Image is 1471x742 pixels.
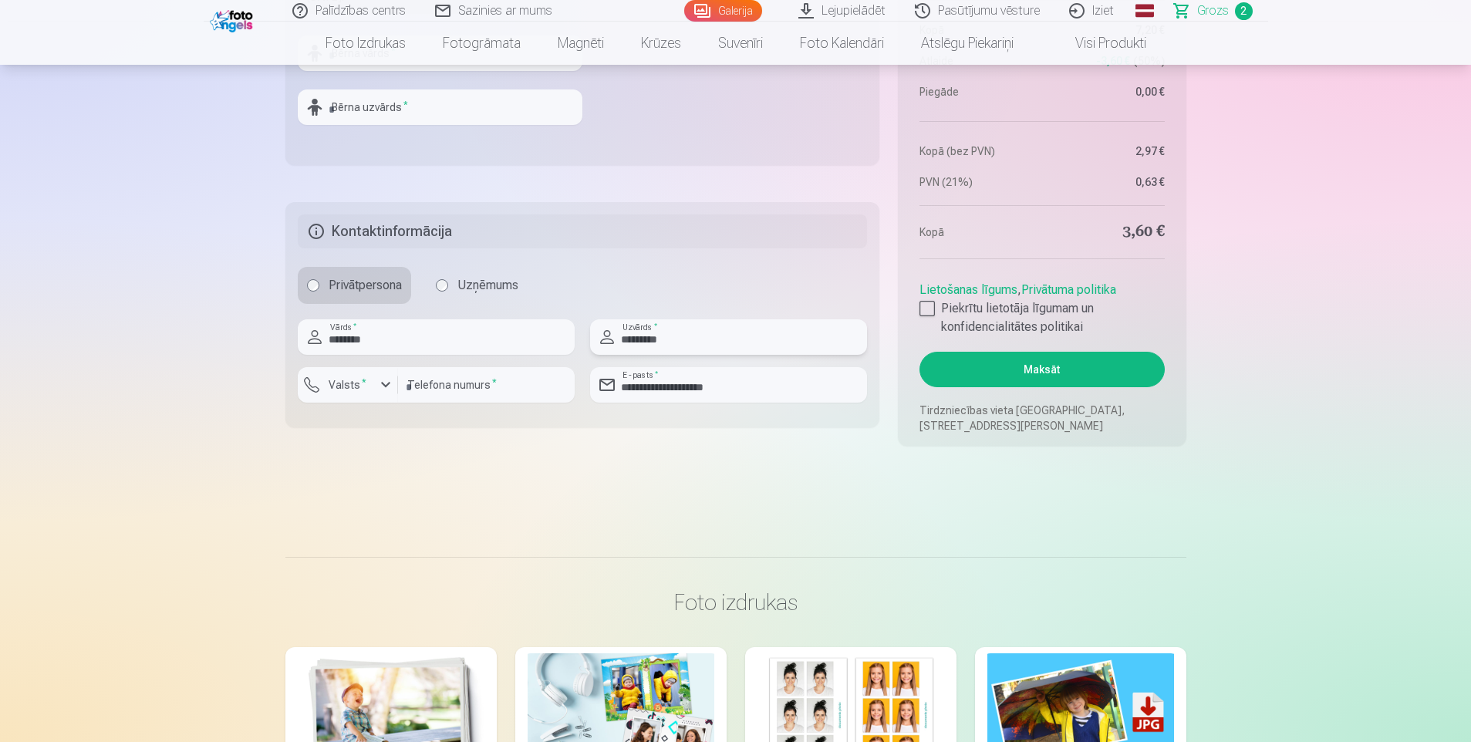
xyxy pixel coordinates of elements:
[919,84,1034,99] dt: Piegāde
[298,589,1174,616] h3: Foto izdrukas
[427,267,528,304] label: Uzņēmums
[919,299,1164,336] label: Piekrītu lietotāja līgumam un konfidencialitātes politikai
[1050,143,1165,159] dd: 2,97 €
[424,22,539,65] a: Fotogrāmata
[622,22,700,65] a: Krūzes
[436,279,448,292] input: Uzņēmums
[919,275,1164,336] div: ,
[919,174,1034,190] dt: PVN (21%)
[307,279,319,292] input: Privātpersona
[539,22,622,65] a: Magnēti
[1032,22,1165,65] a: Visi produkti
[1050,221,1165,243] dd: 3,60 €
[781,22,903,65] a: Foto kalendāri
[919,352,1164,387] button: Maksāt
[1050,84,1165,99] dd: 0,00 €
[298,267,411,304] label: Privātpersona
[307,22,424,65] a: Foto izdrukas
[322,377,373,393] label: Valsts
[298,367,398,403] button: Valsts*
[903,22,1032,65] a: Atslēgu piekariņi
[1235,2,1253,20] span: 2
[298,214,868,248] h5: Kontaktinformācija
[1197,2,1229,20] span: Grozs
[919,282,1017,297] a: Lietošanas līgums
[919,403,1164,433] p: Tirdzniecības vieta [GEOGRAPHIC_DATA], [STREET_ADDRESS][PERSON_NAME]
[700,22,781,65] a: Suvenīri
[919,221,1034,243] dt: Kopā
[1050,174,1165,190] dd: 0,63 €
[210,6,257,32] img: /fa1
[919,143,1034,159] dt: Kopā (bez PVN)
[1021,282,1116,297] a: Privātuma politika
